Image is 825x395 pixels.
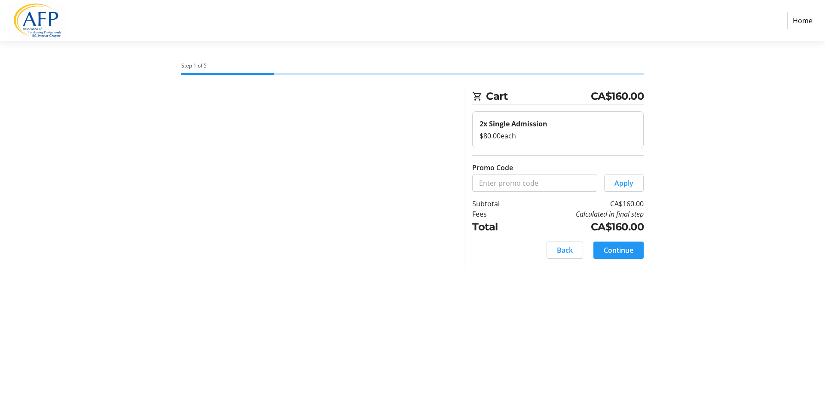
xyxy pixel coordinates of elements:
[522,209,644,219] td: Calculated in final step
[472,162,513,173] label: Promo Code
[522,219,644,235] td: CA$160.00
[614,178,633,188] span: Apply
[591,89,644,104] span: CA$160.00
[472,199,522,209] td: Subtotal
[557,245,573,255] span: Back
[604,175,644,192] button: Apply
[472,219,522,235] td: Total
[486,89,591,104] span: Cart
[787,12,818,29] a: Home
[593,242,644,259] button: Continue
[472,209,522,219] td: Fees
[480,131,636,141] div: $80.00 each
[522,199,644,209] td: CA$160.00
[472,175,597,192] input: Enter promo code
[7,3,68,38] img: AFP Interior BC's Logo
[604,245,633,255] span: Continue
[480,119,547,129] strong: 2x Single Admission
[547,242,583,259] button: Back
[181,62,644,70] div: Step 1 of 5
